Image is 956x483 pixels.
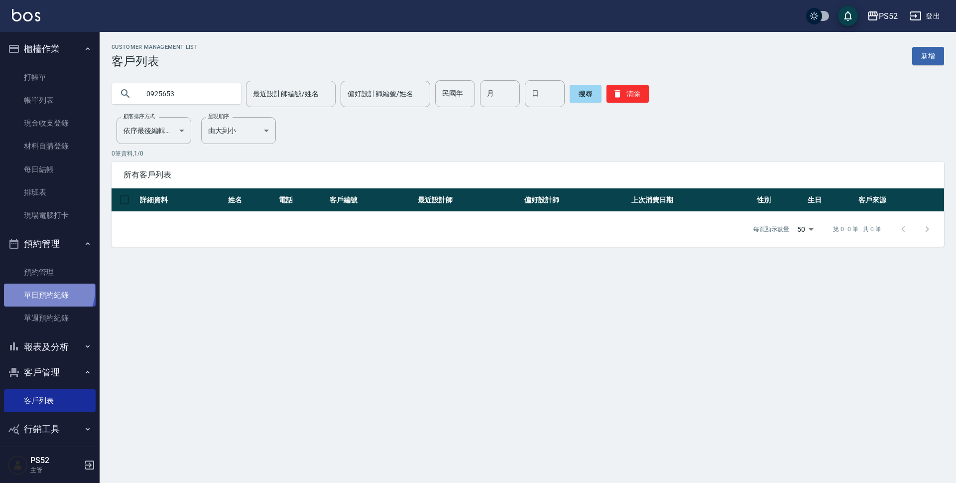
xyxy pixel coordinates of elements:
a: 現場電腦打卡 [4,204,96,227]
button: 預約管理 [4,231,96,257]
label: 呈現順序 [208,113,229,120]
a: 預約管理 [4,261,96,284]
th: 客戶來源 [856,188,944,212]
p: 每頁顯示數量 [753,225,789,234]
button: save [838,6,858,26]
h5: PS52 [30,456,81,466]
th: 偏好設計師 [522,188,629,212]
th: 性別 [754,188,805,212]
span: 所有客戶列表 [123,170,932,180]
a: 現金收支登錄 [4,112,96,135]
th: 電話 [276,188,327,212]
p: 第 0–0 筆 共 0 筆 [833,225,881,234]
th: 生日 [805,188,856,212]
div: 50 [793,216,817,243]
div: PS52 [879,10,898,22]
button: 登出 [906,7,944,25]
button: 客戶管理 [4,359,96,385]
label: 顧客排序方式 [123,113,155,120]
a: 客戶列表 [4,389,96,412]
img: Person [8,455,28,475]
h2: Customer Management List [112,44,198,50]
a: 排班表 [4,181,96,204]
div: 依序最後編輯時間 [117,117,191,144]
th: 上次消費日期 [629,188,754,212]
p: 主管 [30,466,81,475]
a: 新增 [912,47,944,65]
img: Logo [12,9,40,21]
a: 單週預約紀錄 [4,307,96,329]
th: 詳細資料 [137,188,226,212]
th: 姓名 [226,188,276,212]
p: 0 筆資料, 1 / 0 [112,149,944,158]
th: 最近設計師 [415,188,522,212]
th: 客戶編號 [327,188,415,212]
button: 報表及分析 [4,334,96,360]
button: 櫃檯作業 [4,36,96,62]
a: 單日預約紀錄 [4,284,96,307]
h3: 客戶列表 [112,54,198,68]
a: 帳單列表 [4,89,96,112]
button: PS52 [863,6,902,26]
input: 搜尋關鍵字 [139,80,233,107]
a: 材料自購登錄 [4,135,96,158]
button: 清除 [606,85,649,103]
button: 搜尋 [570,85,601,103]
button: 行銷工具 [4,416,96,442]
a: 打帳單 [4,66,96,89]
div: 由大到小 [201,117,276,144]
a: 每日結帳 [4,158,96,181]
